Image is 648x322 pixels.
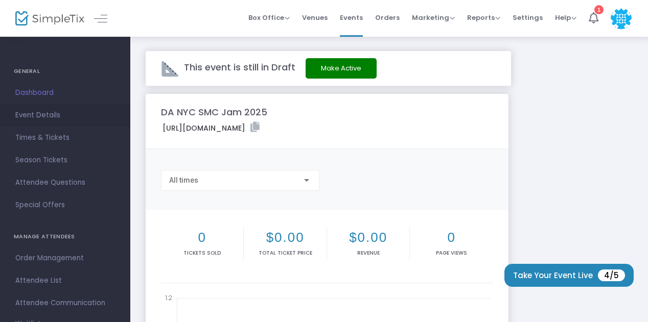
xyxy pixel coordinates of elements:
[246,230,324,245] h2: $0.00
[15,86,115,100] span: Dashboard
[14,227,117,247] h4: MANAGE ATTENDEES
[15,176,115,189] span: Attendee Questions
[467,13,500,22] span: Reports
[504,264,634,287] button: Take Your Event Live4/5
[306,58,377,79] button: Make Active
[513,5,543,31] span: Settings
[329,249,407,257] p: Revenue
[184,61,295,73] span: This event is still in Draft
[161,105,267,119] m-panel-title: DA NYC SMC Jam 2025
[594,5,604,14] div: 1
[15,131,115,144] span: Times & Tickets
[375,5,400,31] span: Orders
[163,249,241,257] p: Tickets sold
[412,230,491,245] h2: 0
[246,249,324,257] p: Total Ticket Price
[302,5,328,31] span: Venues
[412,13,455,22] span: Marketing
[14,61,117,82] h4: GENERAL
[169,176,198,184] span: All times
[15,252,115,265] span: Order Management
[15,199,115,212] span: Special Offers
[555,13,576,22] span: Help
[163,230,241,245] h2: 0
[329,230,407,245] h2: $0.00
[15,274,115,287] span: Attendee List
[598,269,625,281] span: 4/5
[412,249,491,257] p: Page Views
[163,122,260,134] label: [URL][DOMAIN_NAME]
[340,5,363,31] span: Events
[248,13,290,22] span: Box Office
[161,60,179,78] img: draft-event.png
[15,296,115,310] span: Attendee Communication
[15,154,115,167] span: Season Tickets
[15,109,115,122] span: Event Details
